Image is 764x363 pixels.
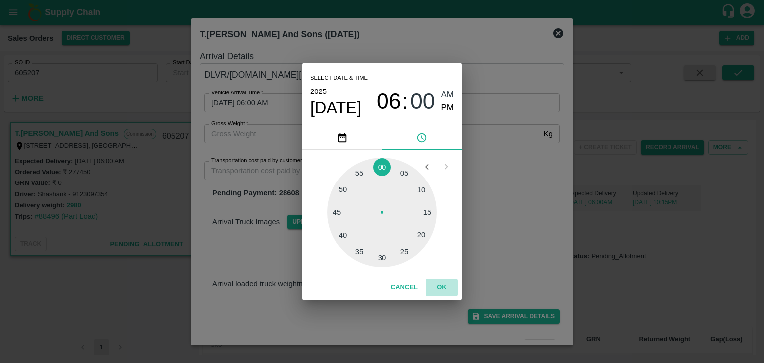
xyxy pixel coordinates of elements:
[382,126,462,150] button: pick time
[310,85,327,98] button: 2025
[441,89,454,102] button: AM
[402,89,408,115] span: :
[310,98,361,118] button: [DATE]
[377,89,401,114] span: 06
[310,71,368,86] span: Select date & time
[441,101,454,115] button: PM
[410,89,435,114] span: 00
[387,279,422,296] button: Cancel
[377,89,401,115] button: 06
[410,89,435,115] button: 00
[417,157,436,176] button: Open previous view
[302,126,382,150] button: pick date
[426,279,458,296] button: OK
